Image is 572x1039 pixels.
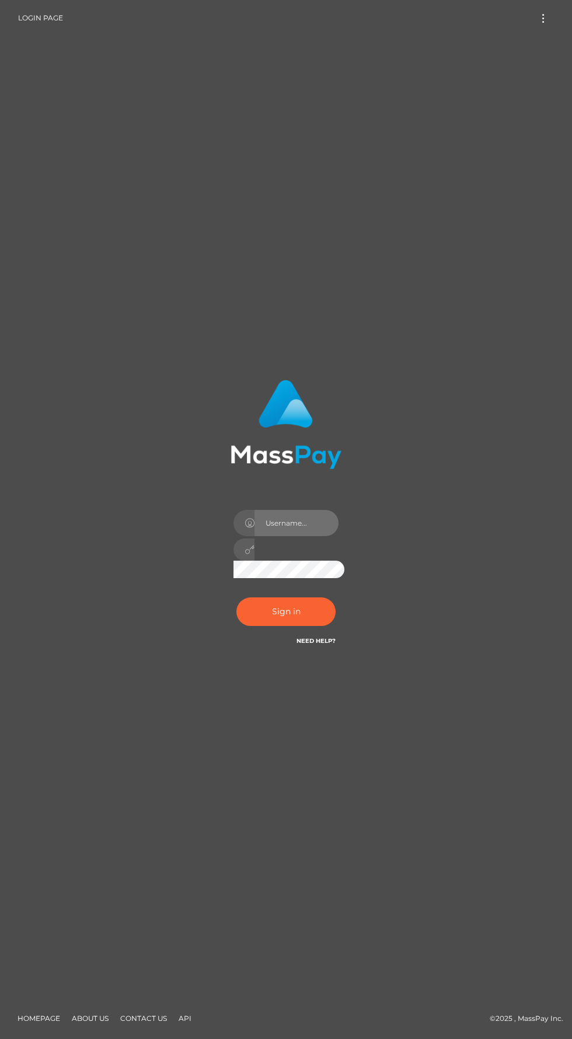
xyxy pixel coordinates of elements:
div: © 2025 , MassPay Inc. [9,1012,563,1025]
input: Username... [254,510,339,536]
button: Sign in [236,597,336,626]
a: Need Help? [297,637,336,645]
a: Homepage [13,1009,65,1027]
a: API [174,1009,196,1027]
a: Login Page [18,6,63,30]
a: Contact Us [116,1009,172,1027]
img: MassPay Login [231,380,341,469]
button: Toggle navigation [532,11,554,26]
a: About Us [67,1009,113,1027]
